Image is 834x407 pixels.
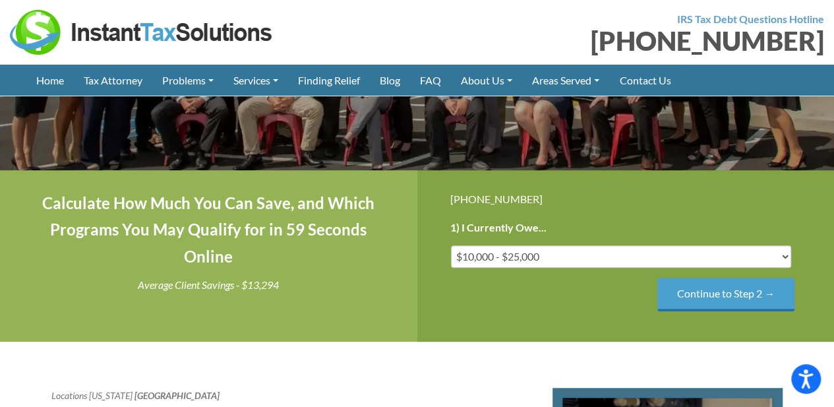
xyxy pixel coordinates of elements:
a: Areas Served [522,65,609,96]
a: [US_STATE] [89,390,133,401]
a: About Us [451,65,522,96]
a: Home [26,65,74,96]
img: Instant Tax Solutions Logo [10,10,274,55]
a: Services [223,65,288,96]
a: Locations [51,390,87,401]
i: Average Client Savings - $13,294 [138,278,279,291]
strong: IRS Tax Debt Questions Hotline [677,13,824,25]
a: Finding Relief [288,65,370,96]
h4: Calculate How Much You Can Save, and Which Programs You May Qualify for in 59 Seconds Online [33,190,384,270]
a: FAQ [410,65,451,96]
a: Tax Attorney [74,65,152,96]
strong: [GEOGRAPHIC_DATA] [134,390,220,401]
a: Problems [152,65,223,96]
label: 1) I Currently Owe... [450,221,547,235]
input: Continue to Step 2 → [657,278,794,311]
a: Instant Tax Solutions Logo [10,24,274,37]
div: [PHONE_NUMBER] [427,28,825,54]
a: Contact Us [609,65,680,96]
a: Blog [370,65,410,96]
div: [PHONE_NUMBER] [450,190,802,208]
